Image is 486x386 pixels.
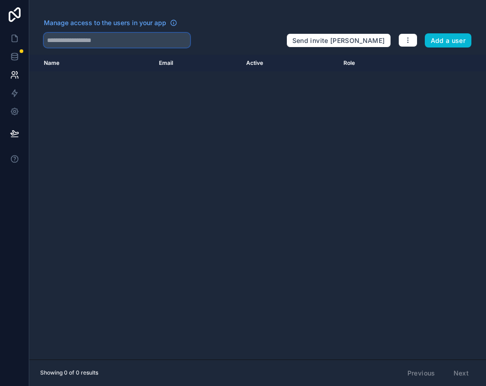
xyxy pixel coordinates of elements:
[338,55,416,71] th: Role
[29,55,486,360] div: scrollable content
[286,33,391,48] button: Send invite [PERSON_NAME]
[40,369,98,376] span: Showing 0 of 0 results
[241,55,338,71] th: Active
[44,18,166,27] span: Manage access to the users in your app
[425,33,472,48] button: Add a user
[29,55,153,71] th: Name
[44,18,177,27] a: Manage access to the users in your app
[153,55,241,71] th: Email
